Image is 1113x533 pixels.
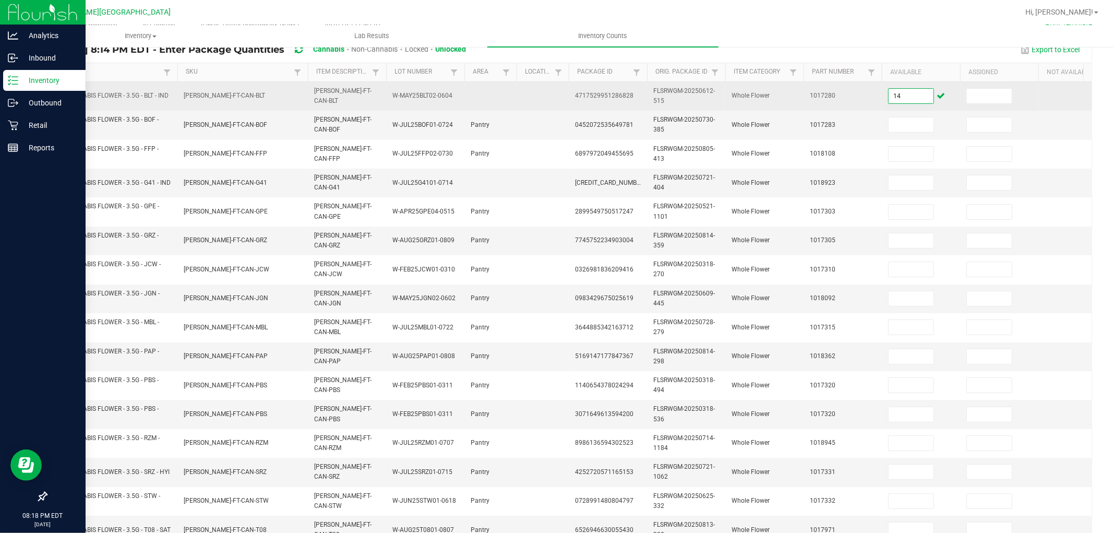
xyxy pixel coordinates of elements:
span: [PERSON_NAME]-FT-CAN-FFP [184,150,267,157]
span: 1017283 [810,121,835,128]
span: FT - CANNABIS FLOWER - 3.5G - FFP - HYB [53,145,159,162]
button: Export to Excel [1018,41,1083,58]
a: Filter [448,66,460,79]
span: FT - CANNABIS FLOWER - 3.5G - BOF - HYB [53,116,159,133]
span: FLSRWGM-20250814-298 [653,348,715,365]
span: [PERSON_NAME]-FT-CAN-GRZ [314,232,372,249]
span: Pantry [471,352,489,360]
span: [PERSON_NAME]-FT-CAN-JCW [314,260,372,278]
span: Whole Flower [732,208,770,215]
a: Item DescriptionSortable [316,68,369,76]
a: Filter [630,66,643,79]
span: 1018923 [810,179,835,186]
span: FT - CANNABIS FLOWER - 3.5G - PBS - HYB [53,376,159,394]
a: Filter [161,66,173,79]
span: [PERSON_NAME]-FT-CAN-BLT [184,92,265,99]
span: 0983429675025619 [575,294,633,302]
span: W-FEB25PBS01-0311 [392,410,453,418]
span: 6897972049455695 [575,150,633,157]
a: Part NumberSortable [812,68,865,76]
span: [PERSON_NAME]-FT-CAN-PAP [184,352,268,360]
span: Whole Flower [732,352,770,360]
a: Filter [787,66,799,79]
a: Inventory [25,25,256,47]
p: Outbound [18,97,81,109]
span: [PERSON_NAME]-FT-CAN-STW [314,492,372,510]
a: Package IdSortable [577,68,630,76]
p: 08:18 PM EDT [5,511,81,520]
span: [PERSON_NAME]-FT-CAN-RZM [314,434,372,452]
span: FLSRWGM-20250318-270 [653,260,715,278]
span: [PERSON_NAME]-FT-CAN-BOF [184,121,267,128]
span: Pantry [471,468,489,476]
span: FT - CANNABIS FLOWER - 3.5G - G41 - IND [53,179,171,186]
span: W-JUN25STW01-0618 [392,497,456,504]
span: Inventory Counts [565,31,642,41]
span: 0326981836209416 [575,266,633,273]
a: ItemSortable [55,68,160,76]
span: [PERSON_NAME]-FT-CAN-SRZ [184,468,267,476]
inline-svg: Reports [8,143,18,153]
span: Whole Flower [732,266,770,273]
span: FLSRWGM-20250814-359 [653,232,715,249]
span: FT - CANNABIS FLOWER - 3.5G - JGN - HYB [53,290,160,307]
span: 0728991480804797 [575,497,633,504]
span: 1018945 [810,439,835,446]
a: Lot NumberSortable [394,68,447,76]
span: W-APR25GPE04-0515 [392,208,454,215]
a: Inventory Counts [487,25,719,47]
span: FLSRWGM-20250721-404 [653,174,715,191]
span: Pantry [471,294,489,302]
span: Whole Flower [732,92,770,99]
span: FT - CANNABIS FLOWER - 3.5G - PAP - HYB [53,348,159,365]
span: [PERSON_NAME]-FT-CAN-BLT [314,87,372,104]
span: FLSRWGM-20250521-1101 [653,203,715,220]
span: [PERSON_NAME]-FT-CAN-MBL [314,318,372,336]
span: [PERSON_NAME]-FT-CAN-GRZ [184,236,267,244]
span: FT - CANNABIS FLOWER - 3.5G - RZM - IND [53,434,160,452]
span: 1017310 [810,266,835,273]
span: Pantry [471,236,489,244]
span: W-MAY25JGN02-0602 [392,294,456,302]
p: Inventory [18,74,81,87]
th: Assigned [960,63,1038,82]
a: Lab Results [256,25,487,47]
span: FLSRWGM-20250609-445 [653,290,715,307]
span: [PERSON_NAME]-FT-CAN-GPE [184,208,268,215]
a: AreaSortable [473,68,499,76]
span: W-JUL25FFP02-0730 [392,150,453,157]
span: Lab Results [340,31,403,41]
inline-svg: Analytics [8,30,18,41]
span: Whole Flower [732,410,770,418]
span: [PERSON_NAME]-FT-CAN-JCW [184,266,269,273]
span: FT - CANNABIS FLOWER - 3.5G - JCW - HYB [53,260,161,278]
p: [DATE] [5,520,81,528]
span: 1018092 [810,294,835,302]
span: Whole Flower [732,497,770,504]
span: W-JUL25BOF01-0724 [392,121,453,128]
span: Pantry [471,324,489,331]
span: Hi, [PERSON_NAME]! [1025,8,1093,16]
inline-svg: Retail [8,120,18,131]
span: Whole Flower [732,121,770,128]
span: [PERSON_NAME]-FT-CAN-SRZ [314,463,372,480]
span: W-JUL25RZM01-0707 [392,439,454,446]
div: [DATE] 8:14 PM EDT - Enter Package Quantities [54,40,474,60]
span: [PERSON_NAME]-FT-CAN-FFP [314,145,372,162]
span: Locked [405,45,428,53]
span: Non-Cannabis [351,45,398,53]
span: FLSRWGM-20250730-385 [653,116,715,133]
span: Cannabis [313,45,344,53]
span: Pantry [471,121,489,128]
span: Whole Flower [732,236,770,244]
span: W-JUL25G4101-0714 [392,179,453,186]
span: FT - CANNABIS FLOWER - 3.5G - BLT - IND [53,92,169,99]
span: Pantry [471,439,489,446]
inline-svg: Inbound [8,53,18,63]
span: Pantry [471,382,489,389]
span: Pantry [471,410,489,418]
span: Whole Flower [732,324,770,331]
span: Whole Flower [732,294,770,302]
span: 4252720571165153 [575,468,633,476]
iframe: Resource center [10,449,42,481]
